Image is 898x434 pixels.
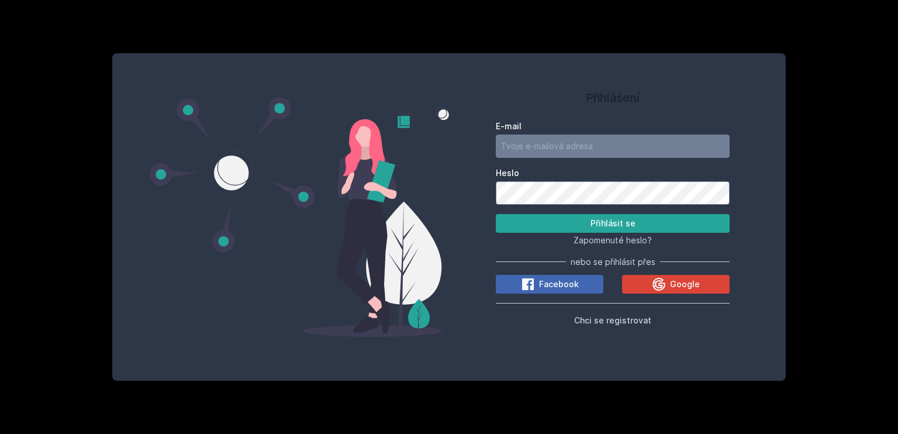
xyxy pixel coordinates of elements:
[496,275,603,294] button: Facebook
[574,235,652,245] span: Zapomenuté heslo?
[496,167,730,179] label: Heslo
[574,315,651,325] span: Chci se registrovat
[539,278,579,290] span: Facebook
[496,89,730,106] h1: Přihlášení
[574,313,651,327] button: Chci se registrovat
[571,256,655,268] span: nebo se přihlásit přes
[670,278,700,290] span: Google
[622,275,730,294] button: Google
[496,135,730,158] input: Tvoje e-mailová adresa
[496,120,730,132] label: E-mail
[496,214,730,233] button: Přihlásit se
